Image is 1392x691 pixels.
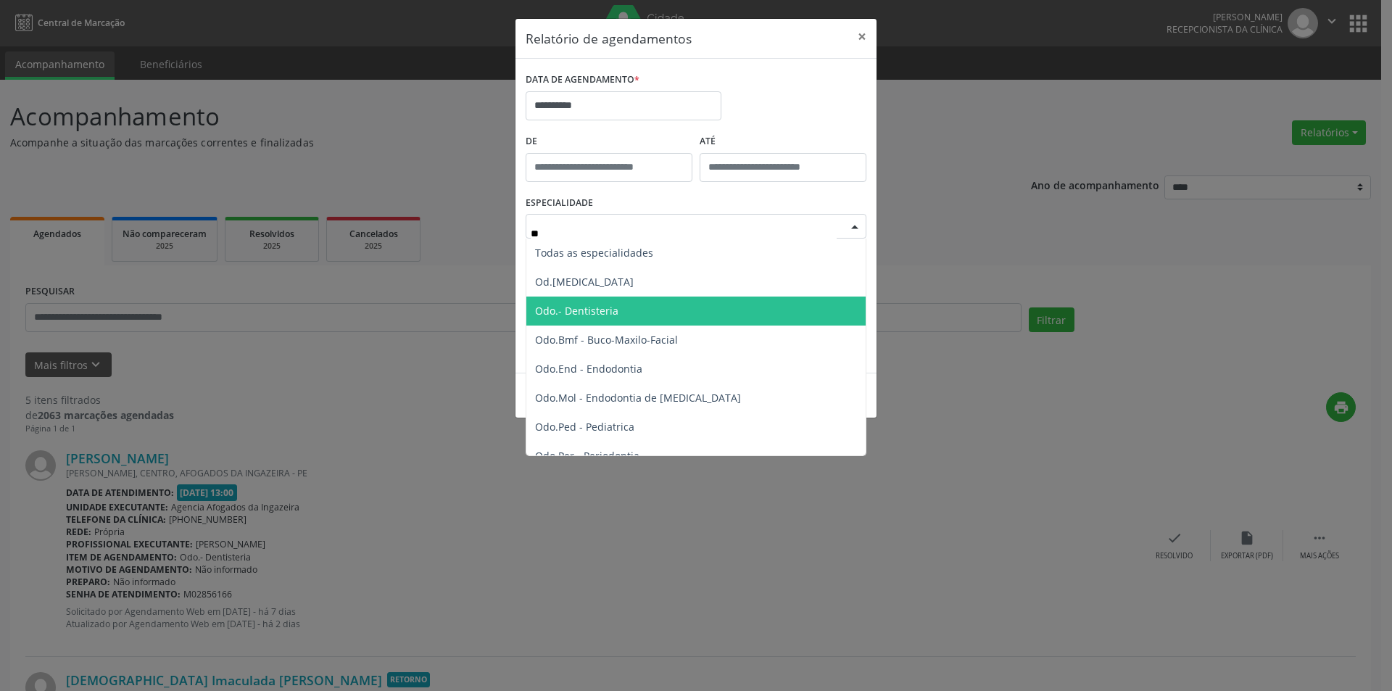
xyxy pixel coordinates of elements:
button: Close [848,19,877,54]
span: Od.[MEDICAL_DATA] [535,275,634,289]
span: Todas as especialidades [535,246,653,260]
span: Odo.Ped - Pediatrica [535,420,634,434]
span: Odo.Bmf - Buco-Maxilo-Facial [535,333,678,347]
span: Odo.End - Endodontia [535,362,642,376]
label: ATÉ [700,131,866,153]
label: ESPECIALIDADE [526,192,593,215]
span: Odo.- Dentisteria [535,304,618,318]
label: De [526,131,692,153]
span: Odo.Per - Periodontia [535,449,639,463]
span: Odo.Mol - Endodontia de [MEDICAL_DATA] [535,391,741,405]
label: DATA DE AGENDAMENTO [526,69,639,91]
h5: Relatório de agendamentos [526,29,692,48]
